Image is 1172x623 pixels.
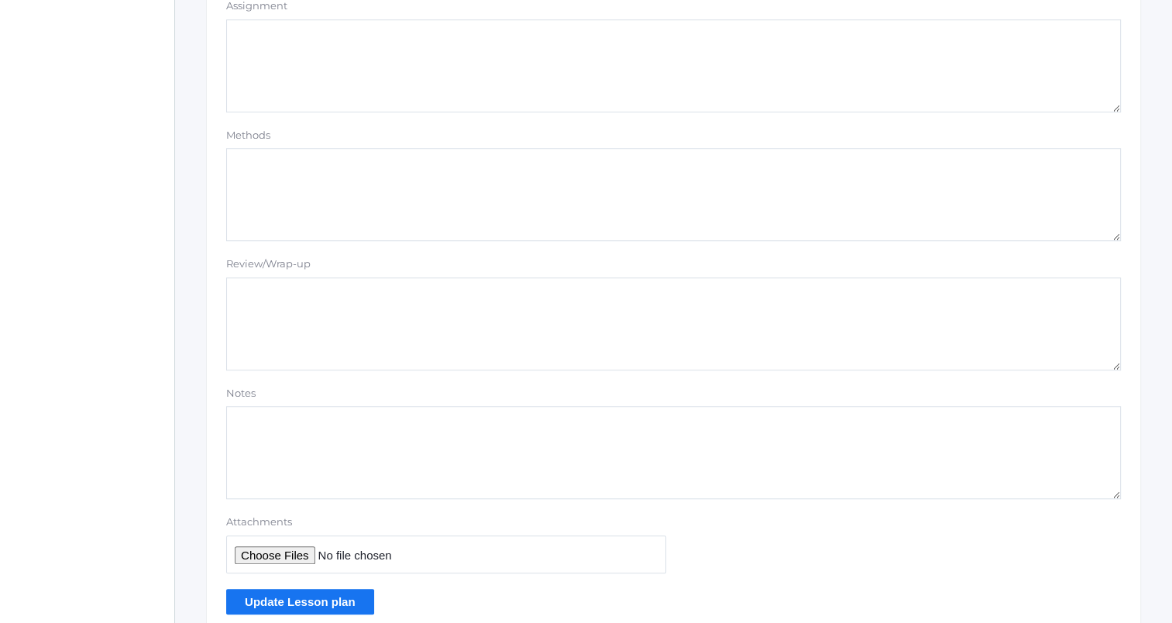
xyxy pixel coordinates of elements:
[226,589,374,614] input: Update Lesson plan
[226,515,666,530] label: Attachments
[226,128,270,143] label: Methods
[226,386,256,401] label: Notes
[226,256,311,272] label: Review/Wrap-up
